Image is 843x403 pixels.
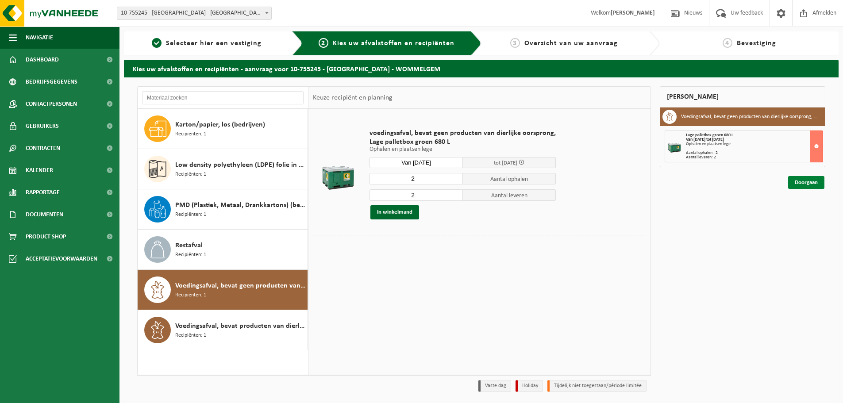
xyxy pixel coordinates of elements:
[138,230,308,270] button: Restafval Recipiënten: 1
[686,133,733,138] span: Lage palletbox groen 680 L
[737,40,776,47] span: Bevestiging
[138,189,308,230] button: PMD (Plastiek, Metaal, Drankkartons) (bedrijven) Recipiënten: 1
[175,280,305,291] span: Voedingsafval, bevat geen producten van dierlijke oorsprong, gemengde verpakking (exclusief glas)
[175,130,206,138] span: Recipiënten: 1
[138,149,308,189] button: Low density polyethyleen (LDPE) folie in balen, naturel Recipiënten: 1
[611,10,655,16] strong: [PERSON_NAME]
[138,310,308,350] button: Voedingsafval, bevat producten van dierlijke oorsprong, gemengde verpakking (exclusief glas), cat...
[510,38,520,48] span: 3
[494,160,517,166] span: tot [DATE]
[333,40,454,47] span: Kies uw afvalstoffen en recipiënten
[166,40,262,47] span: Selecteer hier een vestiging
[26,49,59,71] span: Dashboard
[26,71,77,93] span: Bedrijfsgegevens
[723,38,732,48] span: 4
[524,40,618,47] span: Overzicht van uw aanvraag
[788,176,824,189] a: Doorgaan
[319,38,328,48] span: 2
[26,137,60,159] span: Contracten
[463,173,556,184] span: Aantal ophalen
[370,205,419,219] button: In winkelmand
[175,119,265,130] span: Karton/papier, los (bedrijven)
[686,155,823,160] div: Aantal leveren: 2
[175,170,206,179] span: Recipiënten: 1
[175,200,305,211] span: PMD (Plastiek, Metaal, Drankkartons) (bedrijven)
[124,60,839,77] h2: Kies uw afvalstoffen en recipiënten - aanvraag voor 10-755245 - [GEOGRAPHIC_DATA] - WOMMELGEM
[478,380,511,392] li: Vaste dag
[142,91,304,104] input: Materiaal zoeken
[175,251,206,259] span: Recipiënten: 1
[370,157,463,168] input: Selecteer datum
[26,248,97,270] span: Acceptatievoorwaarden
[370,129,556,138] span: voedingsafval, bevat geen producten van dierlijke oorsprong,
[175,240,203,251] span: Restafval
[175,160,305,170] span: Low density polyethyleen (LDPE) folie in balen, naturel
[117,7,271,19] span: 10-755245 - ZEELANDIA - WOMMELGEM
[686,142,823,146] div: Ophalen en plaatsen lege
[117,7,272,20] span: 10-755245 - ZEELANDIA - WOMMELGEM
[686,151,823,155] div: Aantal ophalen : 2
[128,38,285,49] a: 1Selecteer hier een vestiging
[308,87,397,109] div: Keuze recipiënt en planning
[26,203,63,226] span: Documenten
[516,380,543,392] li: Holiday
[463,189,556,201] span: Aantal leveren
[686,137,724,142] strong: Van [DATE] tot [DATE]
[138,270,308,310] button: Voedingsafval, bevat geen producten van dierlijke oorsprong, gemengde verpakking (exclusief glas)...
[175,331,206,340] span: Recipiënten: 1
[26,181,60,203] span: Rapportage
[660,86,825,107] div: [PERSON_NAME]
[547,380,647,392] li: Tijdelijk niet toegestaan/période limitée
[175,211,206,219] span: Recipiënten: 1
[370,138,556,146] span: Lage palletbox groen 680 L
[175,291,206,299] span: Recipiënten: 1
[175,321,305,331] span: Voedingsafval, bevat producten van dierlijke oorsprong, gemengde verpakking (exclusief glas), cat...
[138,109,308,149] button: Karton/papier, los (bedrijven) Recipiënten: 1
[370,146,556,153] p: Ophalen en plaatsen lege
[26,115,59,137] span: Gebruikers
[152,38,162,48] span: 1
[681,110,818,124] h3: Voedingsafval, bevat geen producten van dierlijke oorsprong, gemengde verpakking (exclusief glas)
[26,226,66,248] span: Product Shop
[26,159,53,181] span: Kalender
[26,27,53,49] span: Navigatie
[26,93,77,115] span: Contactpersonen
